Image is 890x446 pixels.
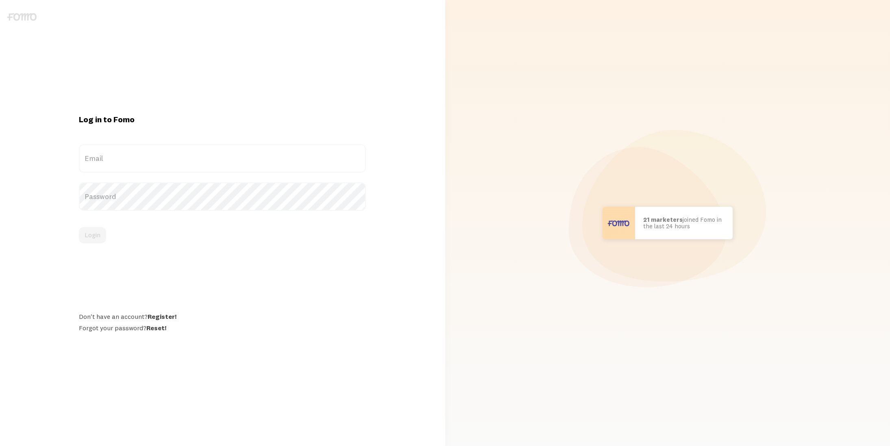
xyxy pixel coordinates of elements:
[643,216,683,223] b: 21 marketers
[146,324,166,332] a: Reset!
[643,217,725,230] p: joined Fomo in the last 24 hours
[79,324,366,332] div: Forgot your password?
[7,13,37,21] img: fomo-logo-gray-b99e0e8ada9f9040e2984d0d95b3b12da0074ffd48d1e5cb62ac37fc77b0b268.svg
[603,207,635,239] img: User avatar
[79,114,366,125] h1: Log in to Fomo
[79,312,366,320] div: Don't have an account?
[79,144,366,173] label: Email
[79,182,366,211] label: Password
[148,312,176,320] a: Register!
